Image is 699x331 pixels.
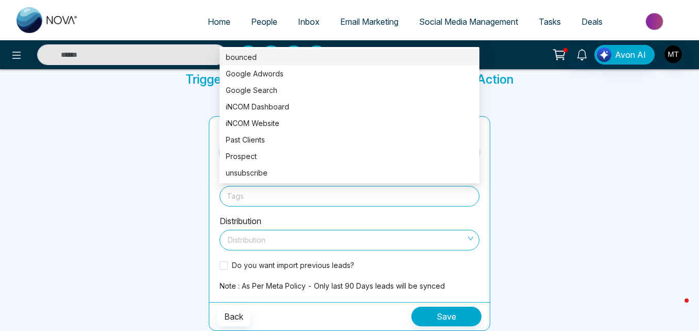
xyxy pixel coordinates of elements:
div: unsubscribe [220,165,479,181]
iframe: Intercom live chat [664,296,689,321]
span: Social Media Management [419,17,518,27]
a: Email Marketing [330,12,409,31]
img: Lead Flow [597,48,611,62]
div: Prospect [226,151,473,162]
span: Tasks [539,17,561,27]
span: Avon AI [615,49,646,61]
div: bounced [220,49,479,66]
img: Nova CRM Logo [16,7,78,33]
span: Deals [581,17,603,27]
div: Google Adwords [220,66,479,82]
button: Back [218,307,250,326]
a: People [241,12,288,31]
div: Prospect [220,148,479,165]
a: Tasks [528,12,571,31]
button: Avon AI [594,45,655,65]
a: Deals [571,12,613,31]
span: People [251,17,277,27]
button: Save [411,307,481,326]
span: Do you want import previous leads? [228,260,358,271]
a: Inbox [288,12,330,31]
h4: Trigger [186,72,225,87]
span: Email Marketing [340,17,398,27]
div: Google Search [220,82,479,99]
span: Inbox [298,17,320,27]
a: Home [197,12,241,31]
img: User Avatar [664,45,682,63]
div: Past Clients [220,132,479,148]
div: iNCOM Dashboard [226,101,473,113]
h4: Action [477,72,513,87]
a: Social Media Management [409,12,528,31]
div: Past Clients [226,134,473,146]
span: Home [208,17,230,27]
label: Distribution [220,215,261,227]
div: Google Adwords [226,68,473,80]
div: iNCOM Website [220,115,479,132]
div: iNCOM Website [226,118,473,129]
div: Google Search [226,85,473,96]
small: Note : As Per Meta Policy - Only last 90 Days leads will be synced [220,281,445,290]
div: iNCOM Dashboard [220,99,479,115]
img: Market-place.gif [618,10,693,33]
div: unsubscribe [226,167,473,179]
div: bounced [226,52,473,63]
